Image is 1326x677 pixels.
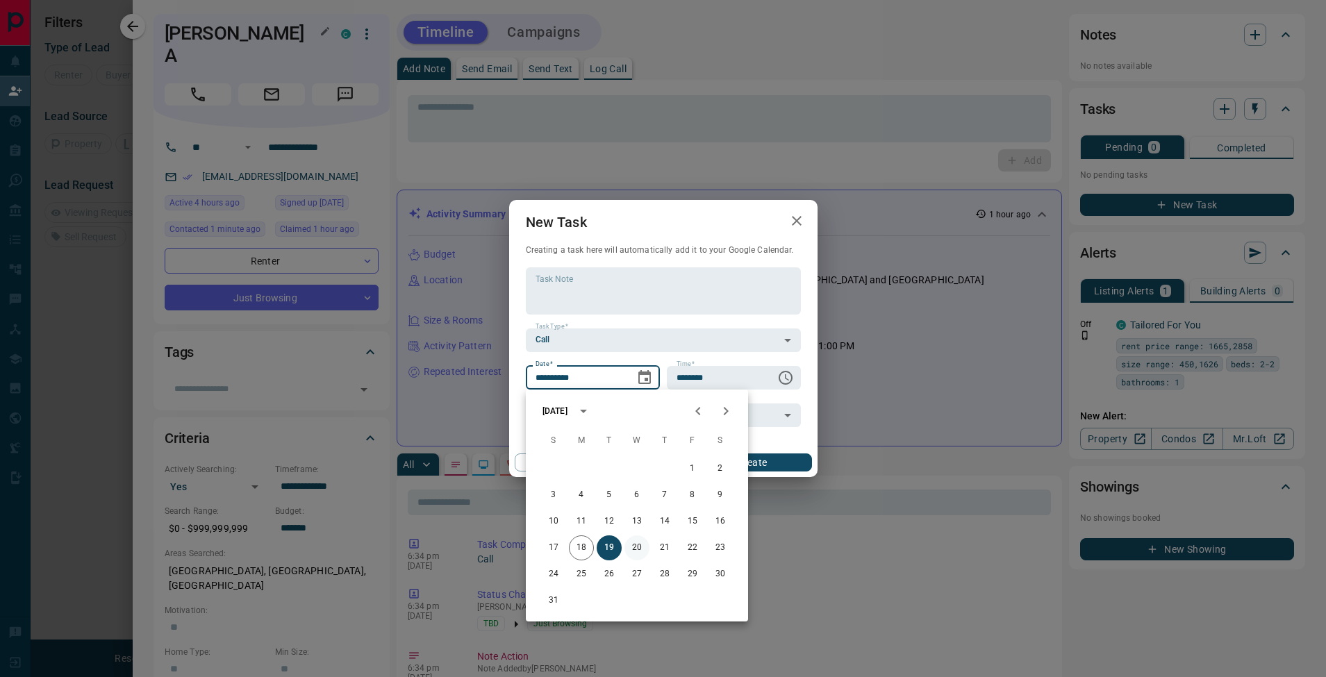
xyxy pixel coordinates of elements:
[708,427,733,455] span: Saturday
[680,562,705,587] button: 29
[680,535,705,560] button: 22
[509,200,604,244] h2: New Task
[569,562,594,587] button: 25
[542,405,567,417] div: [DATE]
[708,483,733,508] button: 9
[597,427,622,455] span: Tuesday
[708,562,733,587] button: 30
[652,509,677,534] button: 14
[708,535,733,560] button: 23
[652,427,677,455] span: Thursday
[680,483,705,508] button: 8
[624,562,649,587] button: 27
[541,509,566,534] button: 10
[652,562,677,587] button: 28
[569,535,594,560] button: 18
[684,397,712,425] button: Previous month
[541,535,566,560] button: 17
[708,509,733,534] button: 16
[680,456,705,481] button: 1
[597,562,622,587] button: 26
[708,456,733,481] button: 2
[677,360,695,369] label: Time
[693,453,811,471] button: Create
[712,397,740,425] button: Next month
[624,535,649,560] button: 20
[680,427,705,455] span: Friday
[536,360,553,369] label: Date
[541,427,566,455] span: Sunday
[652,483,677,508] button: 7
[515,453,633,471] button: Cancel
[572,399,595,423] button: calendar view is open, switch to year view
[624,427,649,455] span: Wednesday
[526,244,801,256] p: Creating a task here will automatically add it to your Google Calendar.
[541,483,566,508] button: 3
[624,509,649,534] button: 13
[541,588,566,613] button: 31
[597,483,622,508] button: 5
[536,322,568,331] label: Task Type
[680,509,705,534] button: 15
[526,328,801,352] div: Call
[569,483,594,508] button: 4
[631,364,658,392] button: Choose date, selected date is Aug 19, 2025
[772,364,799,392] button: Choose time, selected time is 6:00 AM
[569,427,594,455] span: Monday
[597,535,622,560] button: 19
[569,509,594,534] button: 11
[597,509,622,534] button: 12
[624,483,649,508] button: 6
[541,562,566,587] button: 24
[652,535,677,560] button: 21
